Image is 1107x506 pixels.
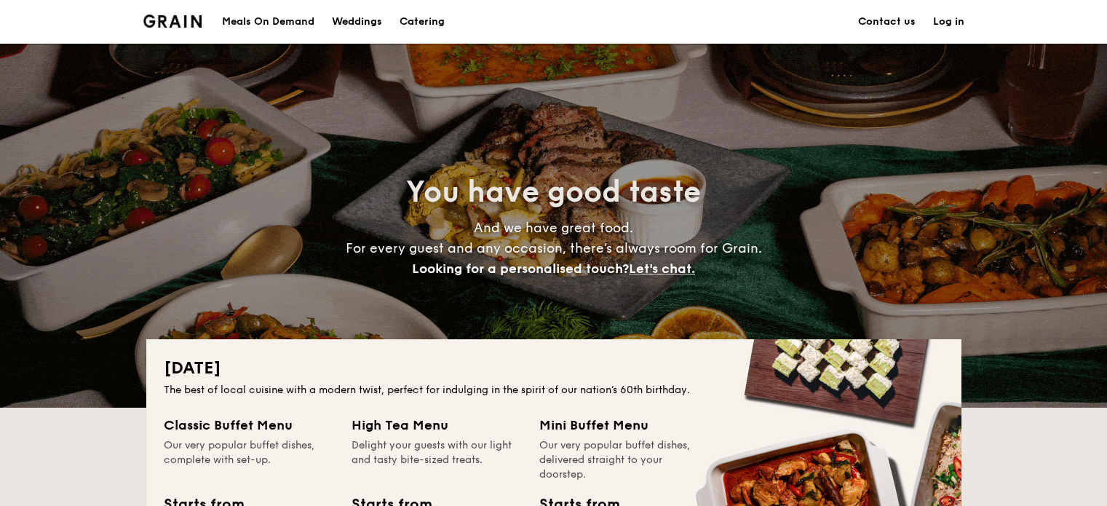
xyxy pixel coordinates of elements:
span: Let's chat. [629,261,695,277]
a: Logotype [143,15,202,28]
div: Mini Buffet Menu [539,415,710,435]
div: Our very popular buffet dishes, complete with set-up. [164,438,334,482]
div: Classic Buffet Menu [164,415,334,435]
div: The best of local cuisine with a modern twist, perfect for indulging in the spirit of our nation’... [164,383,944,398]
span: Looking for a personalised touch? [412,261,629,277]
div: Delight your guests with our light and tasty bite-sized treats. [352,438,522,482]
div: High Tea Menu [352,415,522,435]
img: Grain [143,15,202,28]
span: And we have great food. For every guest and any occasion, there’s always room for Grain. [346,220,762,277]
div: Our very popular buffet dishes, delivered straight to your doorstep. [539,438,710,482]
h2: [DATE] [164,357,944,380]
span: You have good taste [406,175,701,210]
